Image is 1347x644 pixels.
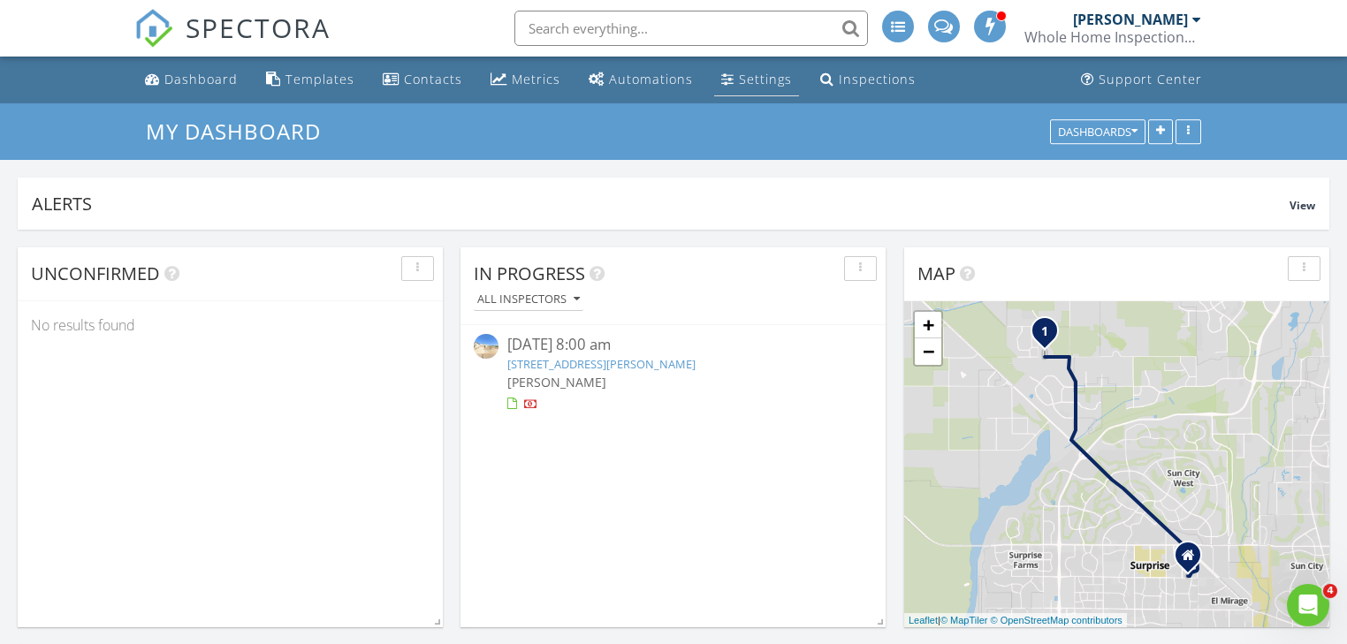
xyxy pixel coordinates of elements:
button: Dashboards [1050,119,1145,144]
span: 4 [1323,584,1337,598]
a: [STREET_ADDRESS][PERSON_NAME] [507,356,696,372]
span: View [1290,198,1315,213]
button: All Inspectors [474,288,583,312]
div: Inspections [839,71,916,87]
a: Contacts [376,64,469,96]
a: © MapTiler [940,615,988,625]
a: My Dashboard [146,117,336,146]
a: Templates [259,64,361,96]
div: | [904,613,1127,628]
div: [DATE] 8:00 am [507,334,840,356]
a: Automations (Advanced) [582,64,700,96]
span: [PERSON_NAME] [507,374,606,390]
div: Alerts [32,192,1290,216]
a: Zoom out [915,338,941,365]
a: SPECTORA [134,24,331,61]
div: Automations [609,71,693,87]
span: Unconfirmed [31,261,160,285]
i: 1 [1041,326,1048,338]
a: Inspections [813,64,923,96]
iframe: Intercom live chat [1287,584,1329,626]
div: Contacts [404,71,462,87]
input: Search everything... [514,11,868,46]
div: Whole Home Inspections, LLC [1024,28,1201,46]
div: Support Center [1099,71,1202,87]
div: [PERSON_NAME] [1073,11,1188,28]
a: Metrics [483,64,567,96]
a: Settings [714,64,799,96]
a: © OpenStreetMap contributors [991,615,1122,625]
a: Dashboard [138,64,245,96]
div: Dashboard [164,71,238,87]
div: 16946 W Molly Ln, Surprise, AZ 85387 [1045,330,1055,341]
div: All Inspectors [477,293,580,306]
div: Settings [739,71,792,87]
div: Metrics [512,71,560,87]
div: No results found [18,301,443,349]
span: SPECTORA [186,9,331,46]
div: Dashboards [1058,125,1138,138]
img: The Best Home Inspection Software - Spectora [134,9,173,48]
a: Support Center [1074,64,1209,96]
a: Leaflet [909,615,938,625]
div: Templates [285,71,354,87]
img: streetview [474,334,498,359]
span: Map [917,261,955,285]
div: 13343 W Desert Ln, Surprise AZ 85374 [1188,555,1199,565]
span: In Progress [474,261,585,285]
a: Zoom in [915,312,941,338]
a: [DATE] 8:00 am [STREET_ADDRESS][PERSON_NAME] [PERSON_NAME] [474,334,872,413]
